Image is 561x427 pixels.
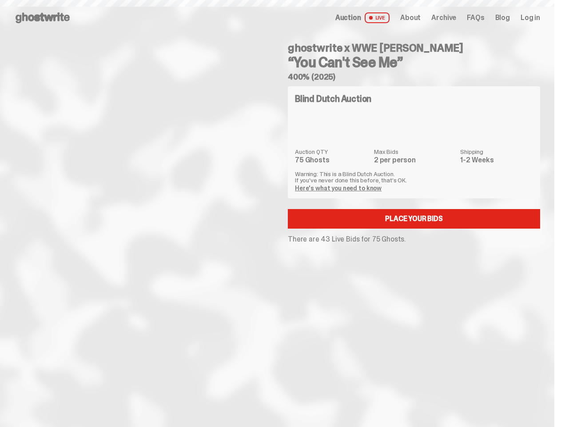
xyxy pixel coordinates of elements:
[374,149,455,155] dt: Max Bids
[467,14,484,21] a: FAQs
[521,14,540,21] a: Log in
[495,14,510,21] a: Blog
[295,171,533,183] p: Warning: This is a Blind Dutch Auction. If you’ve never done this before, that’s OK.
[288,55,540,69] h3: “You Can't See Me”
[288,236,540,243] p: There are 43 Live Bids for 75 Ghosts.
[335,14,361,21] span: Auction
[295,149,369,155] dt: Auction QTY
[288,43,540,53] h4: ghostwrite x WWE [PERSON_NAME]
[374,157,455,164] dd: 2 per person
[295,94,371,103] h4: Blind Dutch Auction
[365,12,390,23] span: LIVE
[335,12,390,23] a: Auction LIVE
[295,184,382,192] a: Here's what you need to know
[400,14,421,21] a: About
[460,157,533,164] dd: 1-2 Weeks
[460,149,533,155] dt: Shipping
[288,209,540,229] a: Place your Bids
[295,157,369,164] dd: 75 Ghosts
[288,73,540,81] h5: 400% (2025)
[431,14,456,21] a: Archive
